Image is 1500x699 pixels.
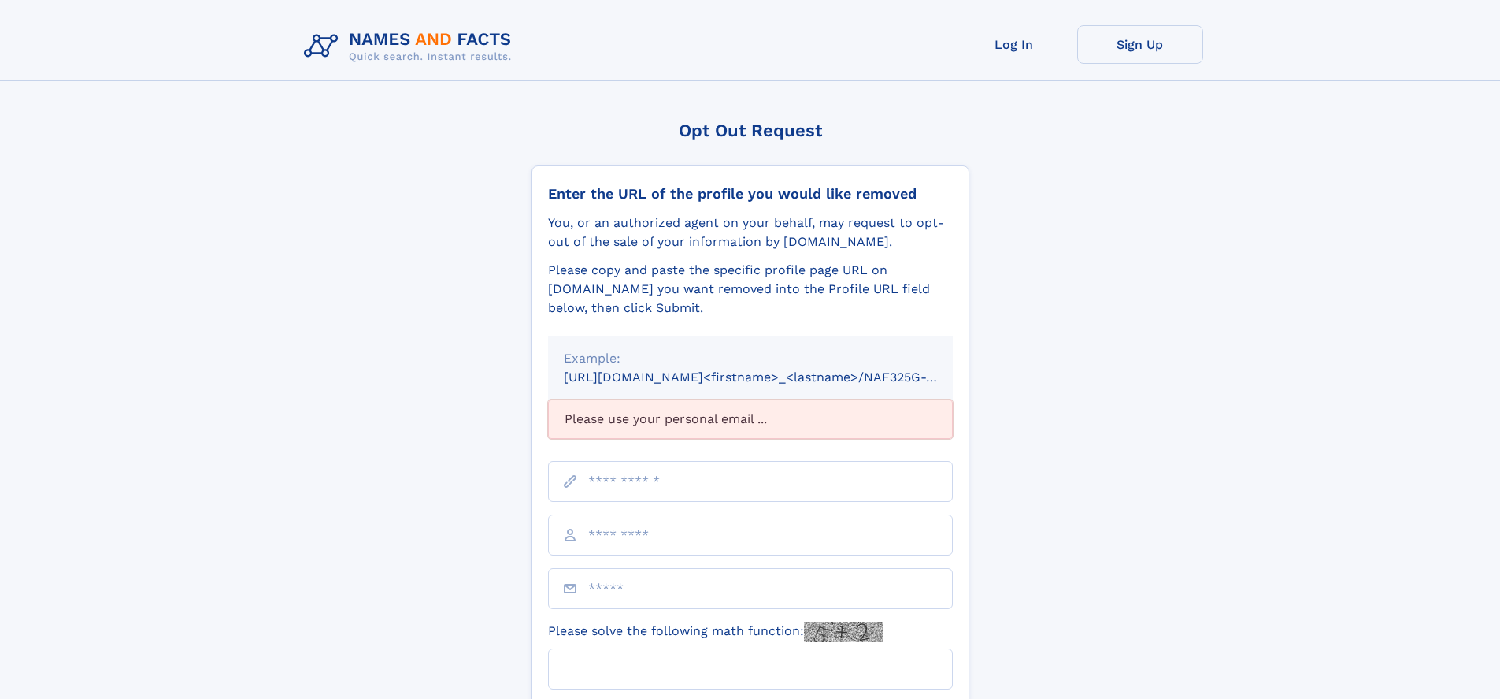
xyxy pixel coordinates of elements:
div: Please copy and paste the specific profile page URL on [DOMAIN_NAME] you want removed into the Pr... [548,261,953,318]
a: Sign Up [1077,25,1203,64]
label: Please solve the following math function: [548,622,883,642]
small: [URL][DOMAIN_NAME]<firstname>_<lastname>/NAF325G-xxxxxxxx [564,370,983,385]
div: You, or an authorized agent on your behalf, may request to opt-out of the sale of your informatio... [548,214,953,251]
a: Log In [951,25,1077,64]
div: Example: [564,349,937,368]
div: Please use your personal email ... [548,400,953,439]
div: Enter the URL of the profile you would like removed [548,185,953,203]
div: Opt Out Request [531,121,969,140]
img: Logo Names and Facts [298,25,524,68]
